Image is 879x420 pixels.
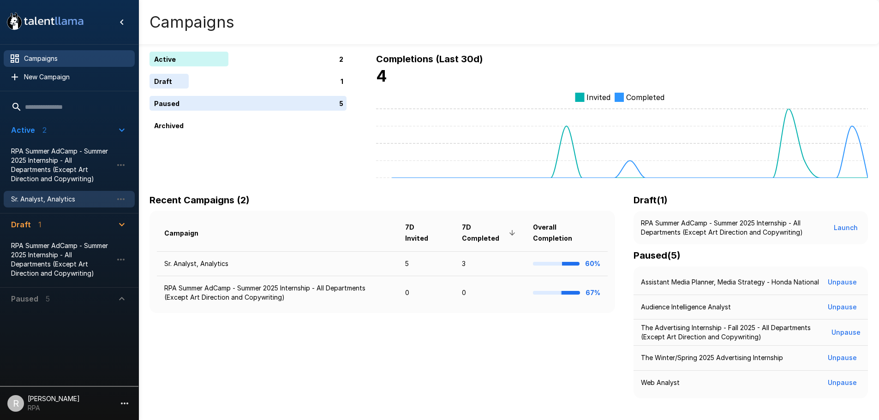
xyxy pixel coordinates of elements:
td: Sr. Analyst, Analytics [157,251,398,276]
td: 3 [454,251,526,276]
p: Web Analyst [641,378,680,387]
b: 67% [586,289,600,296]
b: Draft ( 1 ) [634,195,668,206]
h4: Campaigns [149,12,234,32]
td: 5 [398,251,454,276]
b: 4 [376,66,387,85]
span: Campaign [164,228,210,239]
button: Unpause [824,274,861,291]
b: Completions (Last 30d) [376,53,483,65]
span: Overall Completion [533,222,600,244]
p: RPA Summer AdCamp - Summer 2025 Internship - All Departments (Except Art Direction and Copywriting) [641,219,831,237]
b: Recent Campaigns (2) [149,195,250,206]
p: 2 [339,54,343,64]
td: 0 [398,276,454,310]
button: Unpause [824,299,861,316]
button: Unpause [824,374,861,391]
button: Unpause [824,349,861,367]
p: 5 [339,99,343,108]
button: Launch [831,219,861,237]
b: 60% [585,260,600,267]
td: RPA Summer AdCamp - Summer 2025 Internship - All Departments (Except Art Direction and Copywriting) [157,276,398,310]
b: Paused ( 5 ) [634,250,681,261]
p: The Advertising Internship - Fall 2025 - All Departments (Except Art Direction and Copywriting) [641,323,831,342]
p: 1 [341,77,343,86]
span: 7D Invited [405,222,447,244]
button: Unpause [831,324,861,341]
td: 0 [454,276,526,310]
p: Audience Intelligence Analyst [641,302,731,312]
p: The Winter/Spring 2025 Advertising Internship [641,353,783,362]
p: Assistant Media Planner, Media Strategy - Honda National [641,278,819,287]
span: 7D Completed [462,222,518,244]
